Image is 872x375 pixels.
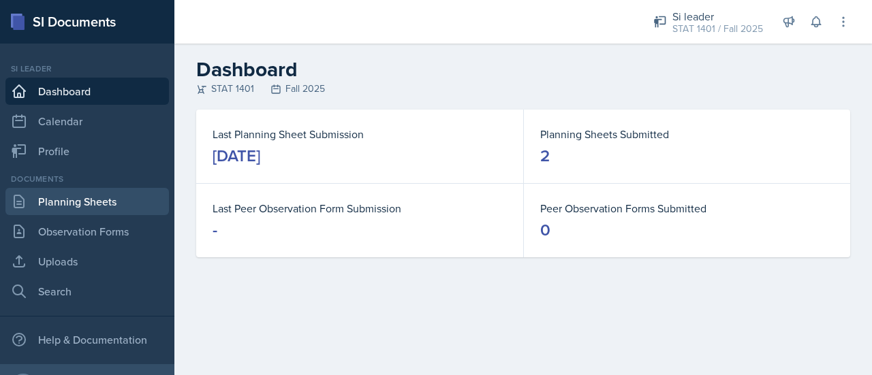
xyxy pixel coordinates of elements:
[5,188,169,215] a: Planning Sheets
[196,57,850,82] h2: Dashboard
[5,278,169,305] a: Search
[672,22,763,36] div: STAT 1401 / Fall 2025
[5,137,169,165] a: Profile
[5,248,169,275] a: Uploads
[5,63,169,75] div: Si leader
[5,326,169,353] div: Help & Documentation
[5,218,169,245] a: Observation Forms
[196,82,850,96] div: STAT 1401 Fall 2025
[540,145,550,167] div: 2
[5,108,169,135] a: Calendar
[672,8,763,25] div: Si leader
[213,219,217,241] div: -
[5,173,169,185] div: Documents
[540,126,834,142] dt: Planning Sheets Submitted
[5,78,169,105] a: Dashboard
[213,145,260,167] div: [DATE]
[540,219,550,241] div: 0
[213,200,507,216] dt: Last Peer Observation Form Submission
[213,126,507,142] dt: Last Planning Sheet Submission
[540,200,834,216] dt: Peer Observation Forms Submitted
